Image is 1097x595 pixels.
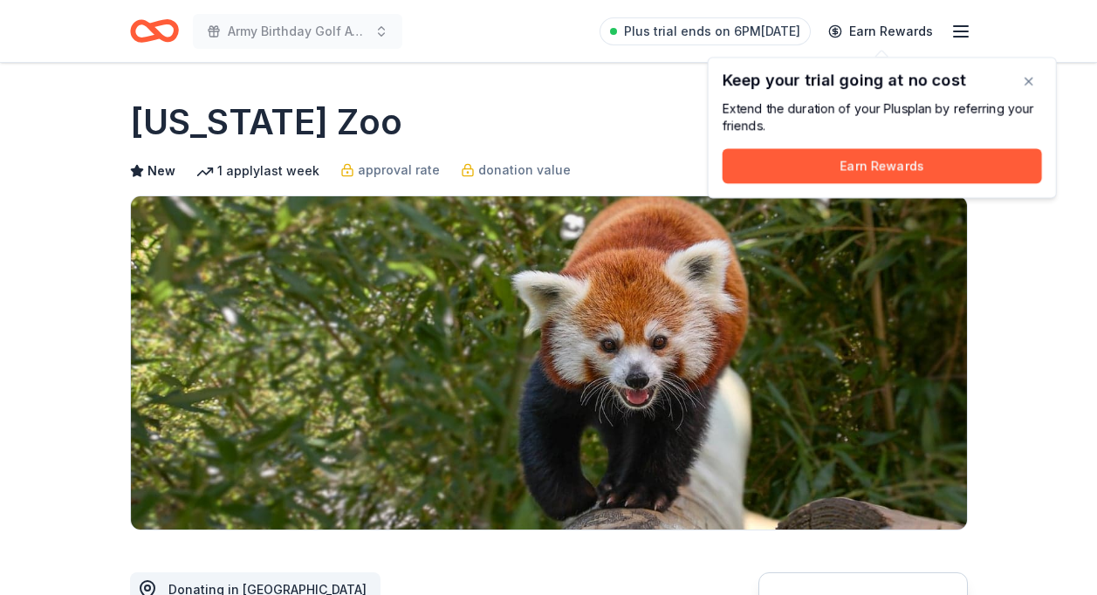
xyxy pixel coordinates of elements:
[600,17,811,45] a: Plus trial ends on 6PM[DATE]
[193,14,402,49] button: Army Birthday Golf Awards Luncheon Silent Auction
[131,196,967,530] img: Image for Virginia Zoo
[461,160,571,181] a: donation value
[228,21,367,42] span: Army Birthday Golf Awards Luncheon Silent Auction
[723,99,1042,134] div: Extend the duration of your Plus plan by referring your friends.
[196,161,319,181] div: 1 apply last week
[358,160,440,181] span: approval rate
[340,160,440,181] a: approval rate
[723,72,1042,89] div: Keep your trial going at no cost
[478,160,571,181] span: donation value
[130,10,179,51] a: Home
[130,98,402,147] h1: [US_STATE] Zoo
[818,16,943,47] a: Earn Rewards
[624,21,800,42] span: Plus trial ends on 6PM[DATE]
[723,148,1042,183] button: Earn Rewards
[147,161,175,181] span: New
